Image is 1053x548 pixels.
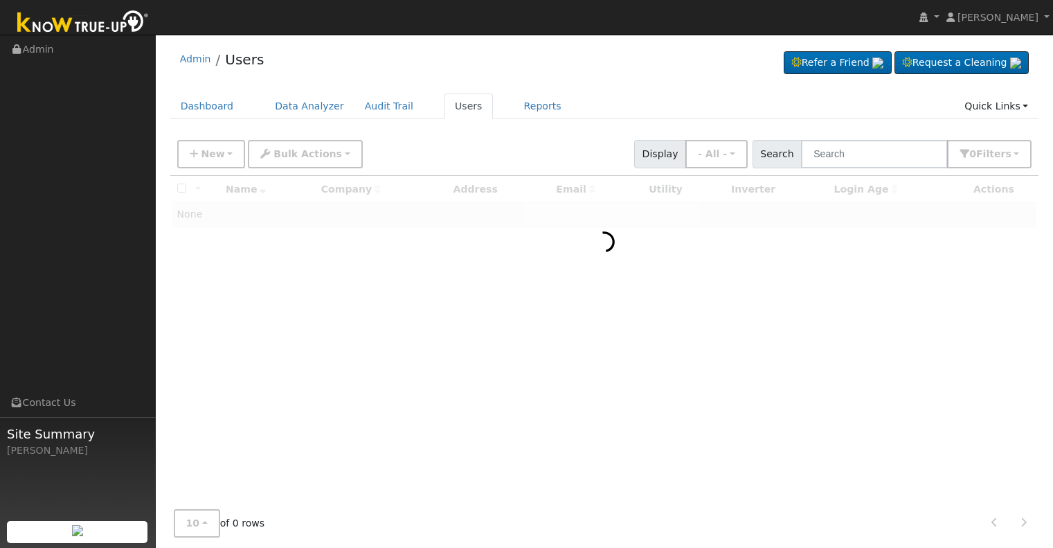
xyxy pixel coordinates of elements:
a: Admin [180,53,211,64]
a: Refer a Friend [784,51,892,75]
img: Know True-Up [10,8,156,39]
img: retrieve [872,58,883,69]
span: [PERSON_NAME] [957,12,1038,23]
button: 10 [174,509,220,538]
span: of 0 rows [174,509,265,538]
span: Search [753,140,802,168]
a: Data Analyzer [264,94,354,119]
a: Audit Trail [354,94,424,119]
a: Users [225,51,264,68]
a: Quick Links [954,94,1038,119]
span: Display [634,140,686,168]
button: New [177,140,246,168]
span: Bulk Actions [273,148,342,159]
img: retrieve [72,525,83,536]
div: [PERSON_NAME] [7,443,148,458]
a: Reports [514,94,572,119]
button: - All - [685,140,748,168]
input: Search [801,140,948,168]
span: New [201,148,224,159]
span: Site Summary [7,425,148,443]
button: Bulk Actions [248,140,362,168]
span: s [1005,148,1011,159]
a: Dashboard [170,94,244,119]
span: Filter [976,148,1011,159]
a: Request a Cleaning [894,51,1029,75]
button: 0Filters [947,140,1032,168]
span: 10 [186,518,200,529]
img: retrieve [1010,58,1021,69]
a: Users [444,94,493,119]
